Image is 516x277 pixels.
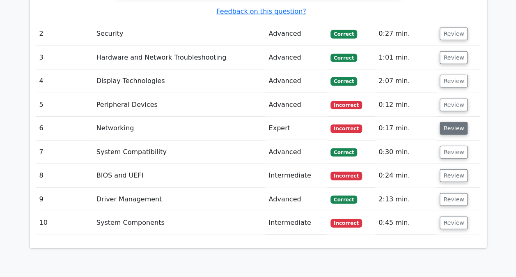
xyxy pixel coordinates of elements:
[330,77,357,85] span: Correct
[36,117,93,140] td: 6
[216,7,306,15] a: Feedback on this question?
[440,122,468,135] button: Review
[265,46,327,69] td: Advanced
[330,54,357,62] span: Correct
[36,164,93,187] td: 8
[265,22,327,46] td: Advanced
[93,141,266,164] td: System Compatibility
[330,219,362,227] span: Incorrect
[440,28,468,40] button: Review
[440,99,468,111] button: Review
[265,117,327,140] td: Expert
[36,69,93,93] td: 4
[36,141,93,164] td: 7
[36,46,93,69] td: 3
[93,22,266,46] td: Security
[93,117,266,140] td: Networking
[375,93,436,117] td: 0:12 min.
[265,93,327,117] td: Advanced
[440,146,468,159] button: Review
[330,30,357,38] span: Correct
[265,164,327,187] td: Intermediate
[440,75,468,88] button: Review
[36,211,93,235] td: 10
[440,169,468,182] button: Review
[93,211,266,235] td: System Components
[375,46,436,69] td: 1:01 min.
[440,193,468,206] button: Review
[440,217,468,229] button: Review
[36,93,93,117] td: 5
[375,141,436,164] td: 0:30 min.
[93,188,266,211] td: Driver Management
[330,101,362,109] span: Incorrect
[375,117,436,140] td: 0:17 min.
[265,141,327,164] td: Advanced
[330,196,357,204] span: Correct
[265,211,327,235] td: Intermediate
[375,211,436,235] td: 0:45 min.
[93,164,266,187] td: BIOS and UEFI
[375,164,436,187] td: 0:24 min.
[93,69,266,93] td: Display Technologies
[330,125,362,133] span: Incorrect
[36,22,93,46] td: 2
[265,69,327,93] td: Advanced
[375,22,436,46] td: 0:27 min.
[440,51,468,64] button: Review
[330,172,362,180] span: Incorrect
[93,46,266,69] td: Hardware and Network Troubleshooting
[265,188,327,211] td: Advanced
[330,148,357,157] span: Correct
[36,188,93,211] td: 9
[93,93,266,117] td: Peripheral Devices
[375,188,436,211] td: 2:13 min.
[375,69,436,93] td: 2:07 min.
